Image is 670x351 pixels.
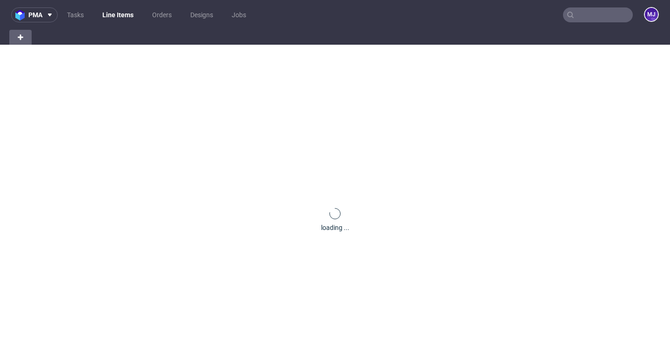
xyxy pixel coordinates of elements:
[15,10,28,20] img: logo
[226,7,252,22] a: Jobs
[185,7,219,22] a: Designs
[645,8,658,21] figcaption: MJ
[97,7,139,22] a: Line Items
[61,7,89,22] a: Tasks
[147,7,177,22] a: Orders
[321,223,349,232] div: loading ...
[11,7,58,22] button: pma
[28,12,42,18] span: pma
